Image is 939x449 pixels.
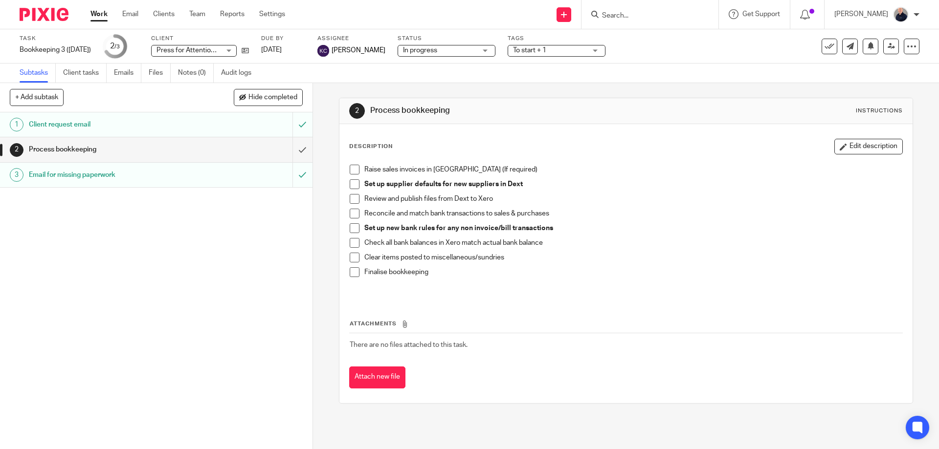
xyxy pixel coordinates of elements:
a: Notes (0) [178,64,214,83]
img: Pixie [20,8,68,21]
span: [DATE] [261,46,282,53]
a: Work [90,9,108,19]
a: Team [189,9,205,19]
button: + Add subtask [10,89,64,106]
p: Review and publish files from Dext to Xero [364,194,902,204]
label: Due by [261,35,305,43]
div: 3 [10,168,23,182]
p: Clear items posted to miscellaneous/sundries [364,253,902,262]
span: To start + 1 [513,47,546,54]
div: 2 [10,143,23,157]
button: Hide completed [234,89,303,106]
p: [PERSON_NAME] [834,9,888,19]
span: Press for Attention PR Ltd [156,47,237,54]
button: Attach new file [349,366,405,388]
a: Reports [220,9,245,19]
span: There are no files attached to this task. [350,342,468,348]
span: Attachments [350,321,397,326]
button: Edit description [834,139,903,154]
input: Search [601,12,689,21]
label: Status [398,35,495,43]
small: /3 [114,44,120,49]
div: Bookkeeping 3 ([DATE]) [20,45,91,55]
span: [PERSON_NAME] [332,45,385,55]
span: In progress [403,47,437,54]
p: Finalise bookkeeping [364,267,902,277]
a: Client tasks [63,64,107,83]
div: 2 [110,41,120,52]
p: Description [349,143,393,150]
strong: Set up new bank rules for any non invoice/bill transactions [364,225,553,232]
div: Bookkeeping 3 (Wednesday) [20,45,91,55]
h1: Process bookkeeping [29,142,198,157]
strong: Set up supplier defaults for new suppliers in Dext [364,181,523,188]
a: Settings [259,9,285,19]
div: 1 [10,118,23,131]
label: Tags [508,35,605,43]
a: Audit logs [221,64,259,83]
a: Emails [114,64,141,83]
div: Instructions [856,107,903,115]
label: Task [20,35,91,43]
label: Client [151,35,249,43]
h1: Process bookkeeping [370,106,647,116]
a: Clients [153,9,175,19]
p: Raise sales invoices in [GEOGRAPHIC_DATA] (If required) [364,165,902,174]
p: Check all bank balances in Xero match actual bank balance [364,238,902,248]
a: Email [122,9,138,19]
a: Files [149,64,171,83]
a: Subtasks [20,64,56,83]
p: Reconcile and match bank transactions to sales & purchases [364,209,902,218]
div: 2 [349,103,365,119]
h1: Client request email [29,117,198,132]
label: Assignee [317,35,385,43]
h1: Email for missing paperwork [29,168,198,182]
img: IMG_8745-0021-copy.jpg [893,7,909,22]
img: svg%3E [317,45,329,57]
span: Hide completed [248,94,297,102]
span: Get Support [742,11,780,18]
